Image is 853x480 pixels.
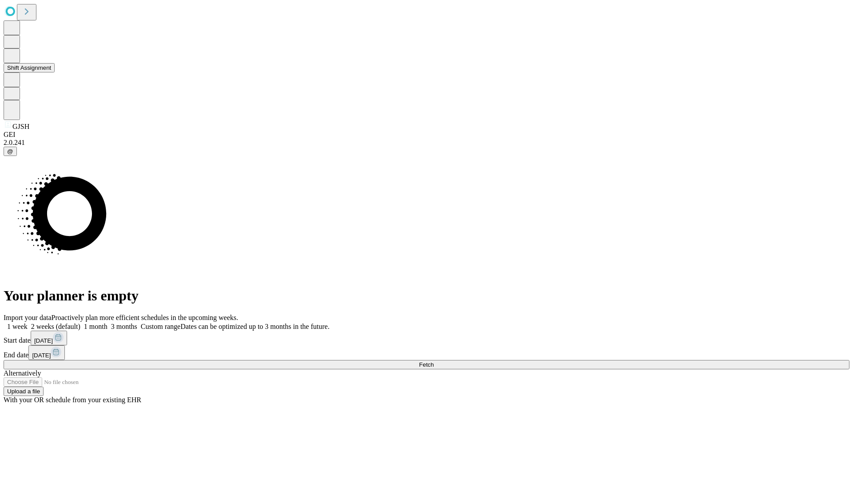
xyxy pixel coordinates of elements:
[4,63,55,72] button: Shift Assignment
[141,323,180,330] span: Custom range
[4,360,849,369] button: Fetch
[4,147,17,156] button: @
[34,337,53,344] span: [DATE]
[4,314,52,321] span: Import your data
[52,314,238,321] span: Proactively plan more efficient schedules in the upcoming weeks.
[31,323,80,330] span: 2 weeks (default)
[4,345,849,360] div: End date
[4,369,41,377] span: Alternatively
[4,139,849,147] div: 2.0.241
[28,345,65,360] button: [DATE]
[7,323,28,330] span: 1 week
[4,131,849,139] div: GEI
[4,288,849,304] h1: Your planner is empty
[12,123,29,130] span: GJSH
[7,148,13,155] span: @
[4,387,44,396] button: Upload a file
[4,396,141,404] span: With your OR schedule from your existing EHR
[84,323,108,330] span: 1 month
[4,331,849,345] div: Start date
[31,331,67,345] button: [DATE]
[111,323,137,330] span: 3 months
[32,352,51,359] span: [DATE]
[419,361,434,368] span: Fetch
[180,323,329,330] span: Dates can be optimized up to 3 months in the future.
